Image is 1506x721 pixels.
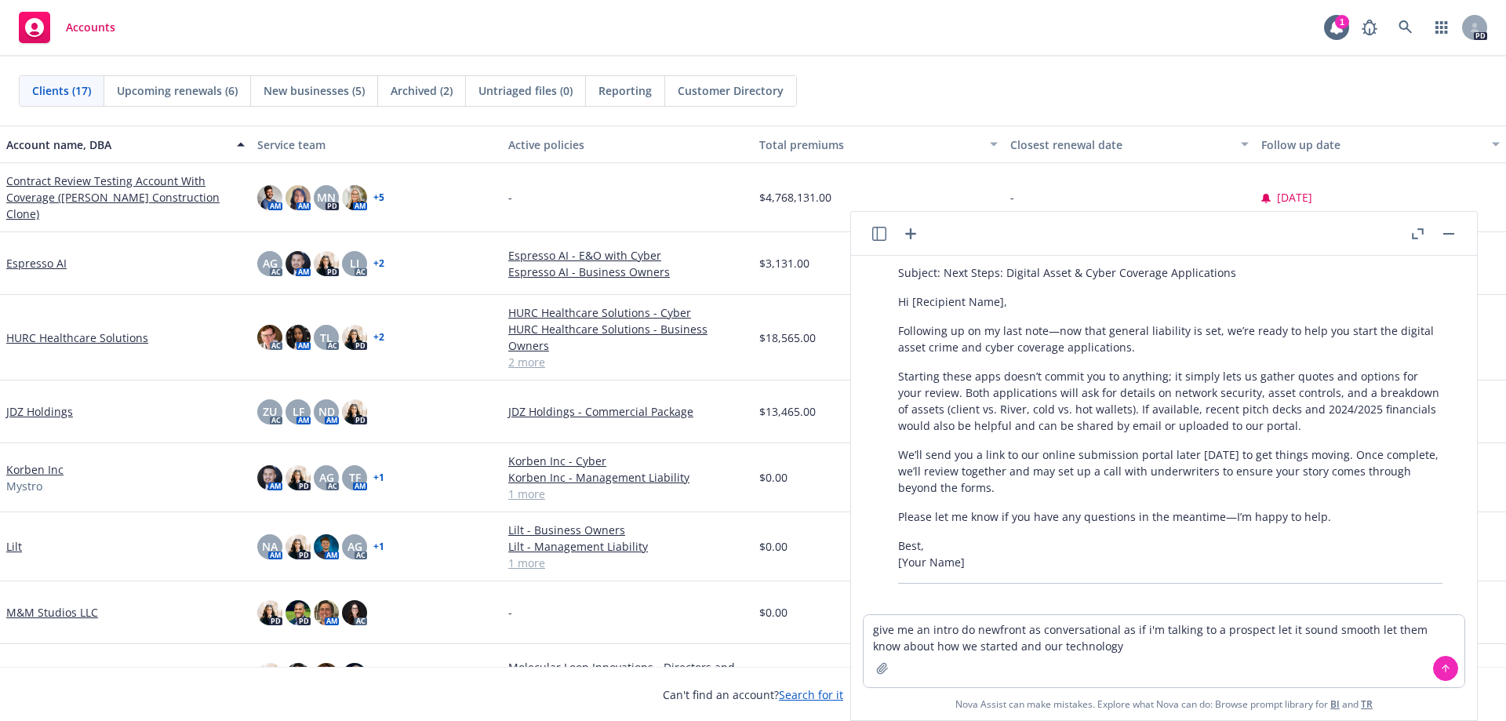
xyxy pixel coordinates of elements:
span: Archived (2) [391,82,453,99]
img: photo [286,600,311,625]
a: Report a Bug [1354,12,1385,43]
div: Closest renewal date [1010,137,1231,153]
a: Korben Inc [6,461,64,478]
span: MN [317,189,336,206]
a: JDZ Holdings [6,403,73,420]
div: Total premiums [759,137,980,153]
img: photo [314,251,339,276]
div: Service team [257,137,496,153]
span: Customer Directory [678,82,784,99]
a: Accounts [13,5,122,49]
a: Switch app [1426,12,1457,43]
span: ND [318,403,335,420]
span: AG [263,255,278,271]
a: BI [1330,697,1340,711]
a: M&M Studios LLC [6,604,98,621]
img: photo [257,465,282,490]
span: Upcoming renewals (6) [117,82,238,99]
span: - [508,604,512,621]
span: $0.00 [759,604,788,621]
img: photo [314,534,339,559]
a: Molecular Loop Innovations - Directors and Officers [508,659,747,692]
button: Service team [251,126,502,163]
span: NA [262,538,278,555]
span: LI [350,255,359,271]
span: $13,465.00 [759,403,816,420]
img: photo [342,399,367,424]
img: photo [342,600,367,625]
span: AG [347,538,362,555]
button: Active policies [502,126,753,163]
img: photo [286,465,311,490]
span: Accounts [66,21,115,34]
a: HURC Healthcare Solutions [6,330,148,346]
a: 2 more [508,354,747,370]
span: $4,768,131.00 [759,189,831,206]
a: JDZ Holdings - Commercial Package [508,403,747,420]
img: photo [342,663,367,688]
a: + 1 [373,542,384,552]
p: Following up on my last note—now that general liability is set, we’re ready to help you start the... [898,322,1442,355]
a: 1 more [508,486,747,502]
p: We’ll send you a link to our online submission portal later [DATE] to get things moving. Once com... [898,446,1442,496]
span: TL [320,330,333,346]
span: [DATE] [1277,189,1312,206]
a: 1 more [508,555,747,571]
img: photo [257,663,282,688]
a: Search for it [779,687,843,702]
p: Best, [Your Name] [898,537,1442,570]
span: New businesses (5) [264,82,365,99]
span: AG [319,469,334,486]
a: TR [1361,697,1373,711]
span: Nova Assist can make mistakes. Explore what Nova can do: Browse prompt library for and [955,688,1373,720]
img: photo [286,185,311,210]
a: Korben Inc - Cyber [508,453,747,469]
span: $3,131.00 [759,255,809,271]
span: - [1010,189,1014,206]
img: photo [286,534,311,559]
a: Espresso AI - E&O with Cyber [508,247,747,264]
textarea: give me an intro do newfront as conversational as if i'm talking to a prospect let it sound smoot... [864,615,1464,687]
span: $0.00 [759,469,788,486]
span: $0.00 [759,538,788,555]
img: photo [257,325,282,350]
a: Contract Review Testing Account With Coverage ([PERSON_NAME] Construction Clone) [6,173,245,222]
img: photo [314,663,339,688]
p: Starting these apps doesn’t commit you to anything; it simply lets us gather quotes and options f... [898,368,1442,434]
a: Lilt - Business Owners [508,522,747,538]
img: photo [314,600,339,625]
p: Hi [Recipient Name], [898,293,1442,310]
span: $18,565.00 [759,330,816,346]
a: Espresso AI [6,255,67,271]
a: Korben Inc - Management Liability [508,469,747,486]
p: Please let me know if you have any questions in the meantime—I’m happy to help. [898,508,1442,525]
span: - [508,189,512,206]
img: photo [286,251,311,276]
span: LF [293,403,304,420]
a: Espresso AI - Business Owners [508,264,747,280]
button: Total premiums [753,126,1004,163]
button: Follow up date [1255,126,1506,163]
a: HURC Healthcare Solutions - Cyber [508,304,747,321]
img: photo [286,325,311,350]
a: + 2 [373,259,384,268]
span: Can't find an account? [663,686,843,703]
a: + 1 [373,473,384,482]
img: photo [257,600,282,625]
div: Account name, DBA [6,137,227,153]
a: + 5 [373,193,384,202]
span: ZU [263,403,277,420]
img: photo [286,663,311,688]
img: photo [342,325,367,350]
span: Mystro [6,478,42,494]
span: Reporting [598,82,652,99]
span: Untriaged files (0) [478,82,573,99]
a: Lilt [6,538,22,555]
a: HURC Healthcare Solutions - Business Owners [508,321,747,354]
p: Subject: Next Steps: Digital Asset & Cyber Coverage Applications [898,264,1442,281]
button: Closest renewal date [1004,126,1255,163]
span: TF [349,469,361,486]
div: 1 [1335,15,1349,29]
div: Follow up date [1261,137,1482,153]
img: photo [342,185,367,210]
